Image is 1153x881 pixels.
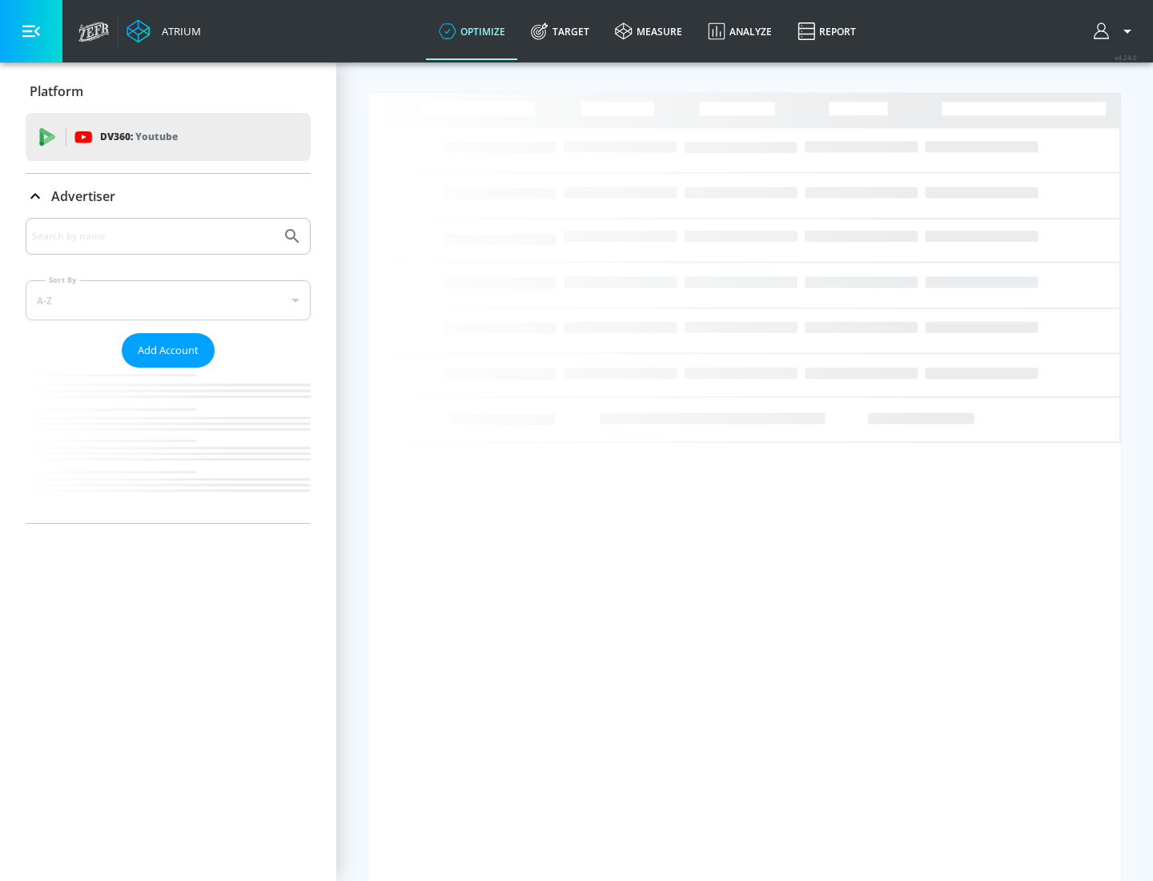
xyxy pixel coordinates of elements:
[46,275,80,285] label: Sort By
[1115,53,1137,62] span: v 4.24.0
[602,2,695,60] a: measure
[785,2,869,60] a: Report
[695,2,785,60] a: Analyze
[32,226,275,247] input: Search by name
[426,2,518,60] a: optimize
[127,19,201,43] a: Atrium
[26,174,311,219] div: Advertiser
[26,113,311,161] div: DV360: Youtube
[26,218,311,523] div: Advertiser
[26,368,311,523] nav: list of Advertiser
[26,69,311,114] div: Platform
[122,333,215,368] button: Add Account
[518,2,602,60] a: Target
[51,187,115,205] p: Advertiser
[30,82,83,100] p: Platform
[138,341,199,360] span: Add Account
[135,128,178,145] p: Youtube
[26,280,311,320] div: A-Z
[155,24,201,38] div: Atrium
[100,128,178,146] p: DV360:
